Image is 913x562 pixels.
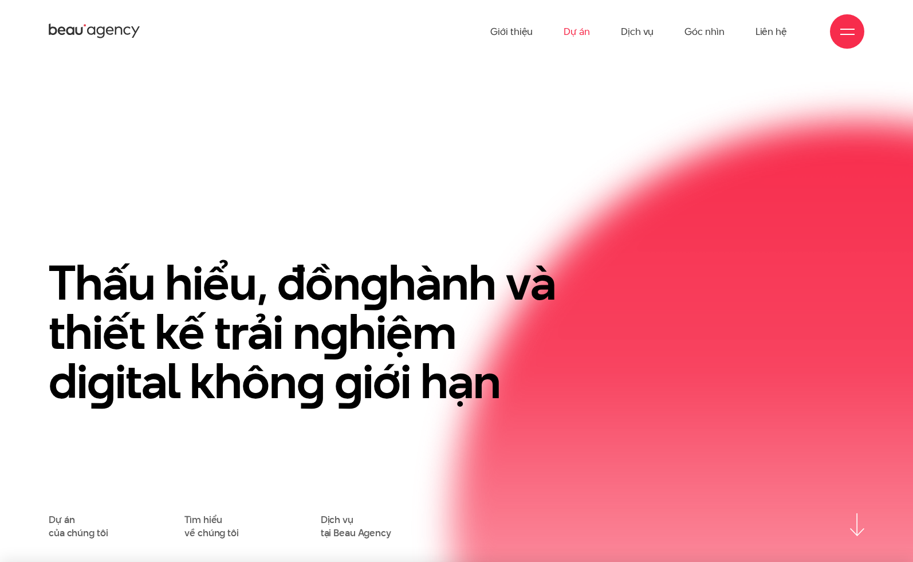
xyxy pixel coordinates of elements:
en: g [320,298,348,366]
a: Tìm hiểuvề chúng tôi [184,513,239,539]
en: g [87,348,115,415]
a: Dự áncủa chúng tôi [49,513,108,539]
en: g [334,348,363,415]
en: g [297,348,325,415]
a: Dịch vụtại Beau Agency [321,513,391,539]
en: g [360,249,388,316]
h1: Thấu hiểu, đồn hành và thiết kế trải n hiệm di ital khôn iới hạn [49,258,587,406]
